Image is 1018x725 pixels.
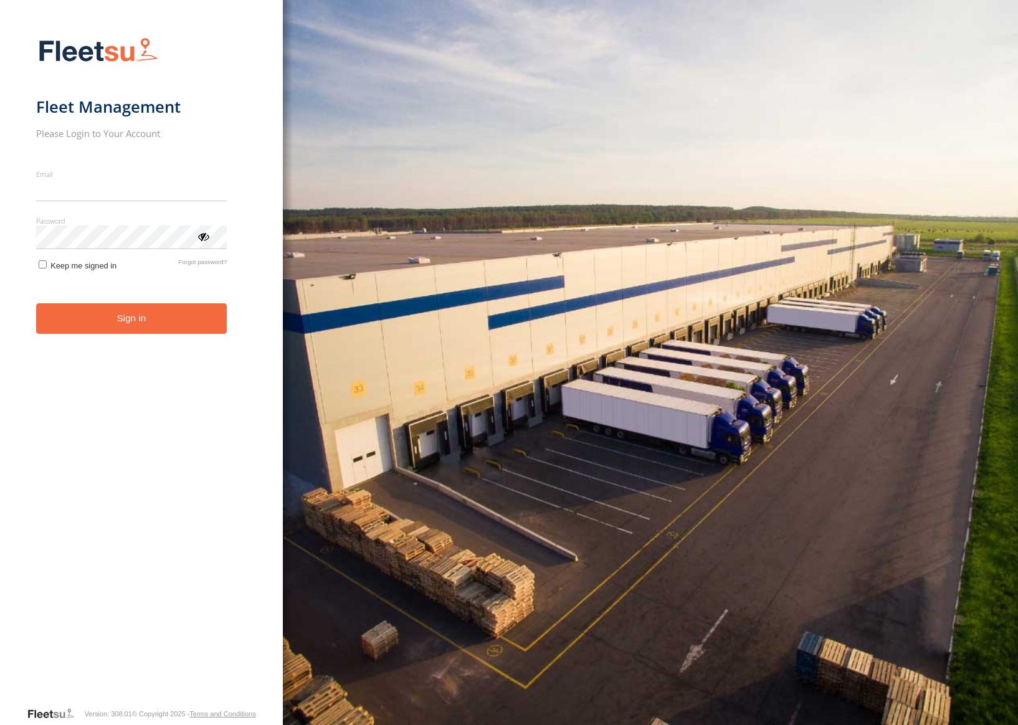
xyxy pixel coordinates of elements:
[132,710,256,718] div: © Copyright 2025 -
[197,230,209,242] div: ViewPassword
[36,35,161,67] img: Fleetsu
[27,708,84,720] a: Visit our Website
[50,261,117,270] span: Keep me signed in
[84,710,131,718] div: Version: 308.01
[36,30,247,706] form: main
[36,216,227,225] label: Password
[189,710,255,718] a: Terms and Conditions
[39,260,47,268] input: Keep me signed in
[36,127,227,140] h2: Please Login to Your Account
[178,258,227,270] a: Forgot password?
[36,169,227,179] label: Email
[36,303,227,334] button: Sign in
[36,97,227,117] h1: Fleet Management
